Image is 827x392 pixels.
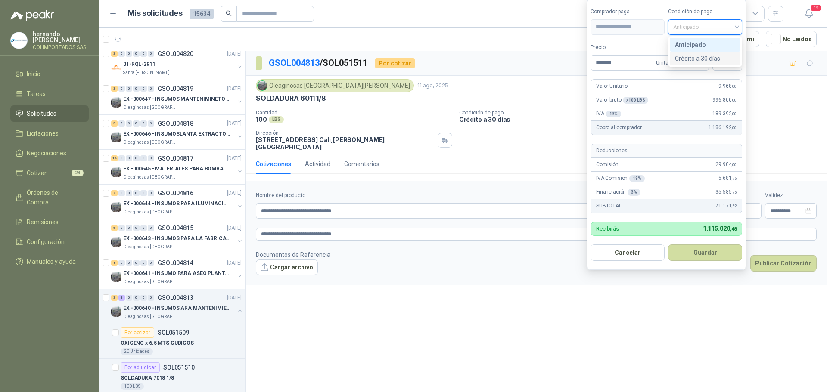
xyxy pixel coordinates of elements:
p: Oleaginosas [GEOGRAPHIC_DATA][PERSON_NAME] [123,209,177,216]
div: 0 [126,225,132,231]
p: [DATE] [227,120,242,128]
a: Remisiones [10,214,89,230]
a: Órdenes de Compra [10,185,89,210]
p: SOL051510 [163,364,195,370]
p: Oleaginosas [GEOGRAPHIC_DATA][PERSON_NAME] [123,139,177,146]
div: 0 [148,86,154,92]
div: Oleaginosas [GEOGRAPHIC_DATA][PERSON_NAME] [256,79,414,92]
div: 0 [118,190,125,196]
p: GSOL004817 [158,155,193,161]
div: 20 Unidades [121,348,153,355]
span: 1.186.192 [709,123,737,132]
div: 1 [118,295,125,301]
button: 19 [801,6,817,22]
p: GSOL004814 [158,260,193,266]
span: Licitaciones [27,129,59,138]
p: 100 [256,116,267,123]
p: Condición de pago [459,110,824,116]
div: 0 [140,120,147,127]
div: 0 [148,260,154,266]
div: 0 [148,155,154,161]
div: 5 [111,225,118,231]
p: Recibirás [596,226,619,231]
div: Actividad [305,159,330,169]
div: 100 LBS [121,383,144,390]
a: 5 0 0 0 0 0 GSOL004815[DATE] Company LogoEX -000643 - INSUMOS PARA LA FABRICACION DE PLATAFOleagi... [111,223,243,250]
p: OXIGENO x 6.5 MTS CUBICOS [121,339,194,347]
p: Valor Unitario [596,82,628,90]
a: 3 0 0 0 0 0 GSOL004818[DATE] Company LogoEX -000646 - INSUMOSLANTA EXTRACTORAOleaginosas [GEOGRAP... [111,118,243,146]
img: Company Logo [111,306,121,317]
div: 0 [148,295,154,301]
span: ,00 [731,98,737,102]
div: x 100 LBS [623,97,648,104]
div: 0 [133,86,140,92]
span: 24 [72,170,84,176]
p: [DATE] [227,85,242,93]
span: Cotizar [27,168,47,178]
div: 0 [133,51,140,57]
span: 19 [810,4,822,12]
div: 0 [133,120,140,127]
span: Tareas [27,89,46,99]
p: Oleaginosas [GEOGRAPHIC_DATA][PERSON_NAME] [123,104,177,111]
div: 3 [111,51,118,57]
span: Manuales y ayuda [27,257,76,266]
a: Cotizar24 [10,165,89,181]
p: Oleaginosas [GEOGRAPHIC_DATA][PERSON_NAME] [123,313,177,320]
p: Oleaginosas [GEOGRAPHIC_DATA][PERSON_NAME] [123,174,177,181]
span: ,00 [731,111,737,116]
div: 0 [126,51,132,57]
p: Cantidad [256,110,452,116]
span: Unitario [656,56,704,69]
span: Órdenes de Compra [27,188,81,207]
div: 19 % [606,111,622,117]
div: Por adjudicar [121,362,160,373]
p: EX -000644 - INSUMOS PARA ILUMINACIONN ZONA DE CLA [123,200,230,208]
div: 0 [140,51,147,57]
p: SUBTOTAL [596,202,622,210]
p: Santa [PERSON_NAME] [123,69,170,76]
a: Configuración [10,234,89,250]
div: 0 [126,120,132,127]
div: 0 [118,51,125,57]
p: IVA [596,110,621,118]
p: Financiación [596,188,640,196]
p: [DATE] [227,259,242,267]
div: 0 [126,155,132,161]
button: Guardar [668,244,742,261]
p: Cobro al comprador [596,123,641,132]
a: Inicio [10,66,89,82]
span: 9.968 [718,82,737,90]
div: Anticipado [675,40,735,49]
span: ,76 [731,190,737,194]
span: 5.681 [718,174,737,182]
p: Crédito a 30 días [459,116,824,123]
span: ,00 [731,84,737,89]
span: search [226,10,232,16]
img: Company Logo [111,62,121,73]
a: 3 1 0 0 0 0 GSOL004813[DATE] Company LogoEX -000640 - INSUMOS ARA MANTENIMIENTO MECANICOOleaginos... [111,293,243,320]
p: [DATE] [227,224,242,232]
p: EX -000641 - INSUMO PARA ASEO PLANTA EXTRACTORA [123,269,230,278]
p: 11 ago, 2025 [417,82,448,90]
span: Configuración [27,237,65,247]
div: 0 [118,155,125,161]
img: Company Logo [111,132,121,142]
img: Logo peakr [10,10,54,21]
div: 0 [133,155,140,161]
div: Anticipado [670,38,740,52]
p: EX -000645 - MATERIALES PARA BOMBAS STANDBY PLANTA [123,165,230,173]
p: Deducciones [596,147,627,155]
div: 0 [148,51,154,57]
div: 19 % [629,175,645,182]
a: 3 0 0 0 0 0 GSOL004820[DATE] Company Logo01-RQL-2911Santa [PERSON_NAME] [111,49,243,76]
p: GSOL004819 [158,86,193,92]
div: 0 [118,120,125,127]
p: / SOL051511 [269,56,368,70]
p: EX -000643 - INSUMOS PARA LA FABRICACION DE PLATAF [123,235,230,243]
span: 29.904 [715,161,737,169]
img: Company Logo [111,272,121,282]
button: Cancelar [591,244,665,261]
p: COLIMPORTADOS SAS [33,45,89,50]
